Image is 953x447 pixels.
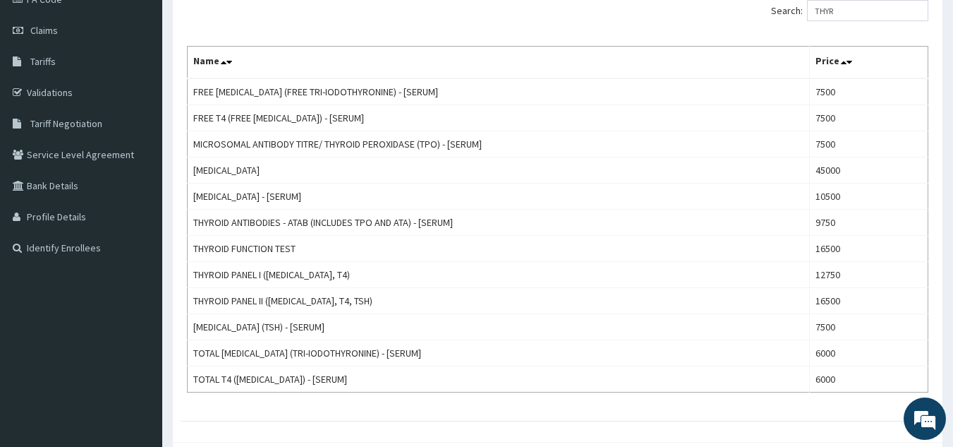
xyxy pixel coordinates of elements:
td: 45000 [810,157,928,184]
textarea: Type your message and hit 'Enter' [7,297,269,347]
span: Tariffs [30,55,56,68]
td: FREE [MEDICAL_DATA] (FREE TRI-IODOTHYRONINE) - [SERUM] [188,78,810,105]
div: Minimize live chat window [231,7,265,41]
img: d_794563401_company_1708531726252_794563401 [26,71,57,106]
span: Claims [30,24,58,37]
span: We're online! [82,133,195,276]
td: 12750 [810,262,928,288]
td: [MEDICAL_DATA] - [SERUM] [188,184,810,210]
td: 16500 [810,288,928,314]
td: 6000 [810,340,928,366]
td: TOTAL T4 ([MEDICAL_DATA]) - [SERUM] [188,366,810,393]
td: 10500 [810,184,928,210]
td: MICROSOMAL ANTIBODY TITRE/ THYROID PEROXIDASE (TPO) - [SERUM] [188,131,810,157]
td: 7500 [810,105,928,131]
td: 7500 [810,78,928,105]
td: THYROID FUNCTION TEST [188,236,810,262]
td: [MEDICAL_DATA] [188,157,810,184]
td: 7500 [810,131,928,157]
td: TOTAL [MEDICAL_DATA] (TRI-IODOTHYRONINE) - [SERUM] [188,340,810,366]
td: THYROID PANEL II ([MEDICAL_DATA], T4, TSH) [188,288,810,314]
td: 6000 [810,366,928,393]
td: 7500 [810,314,928,340]
td: 9750 [810,210,928,236]
td: THYROID PANEL I ([MEDICAL_DATA], T4) [188,262,810,288]
td: FREE T4 (FREE [MEDICAL_DATA]) - [SERUM] [188,105,810,131]
td: 16500 [810,236,928,262]
th: Price [810,47,928,79]
th: Name [188,47,810,79]
td: [MEDICAL_DATA] (TSH) - [SERUM] [188,314,810,340]
div: Chat with us now [73,79,237,97]
span: Tariff Negotiation [30,117,102,130]
td: THYROID ANTIBODIES - ATAB (INCLUDES TPO AND ATA) - [SERUM] [188,210,810,236]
